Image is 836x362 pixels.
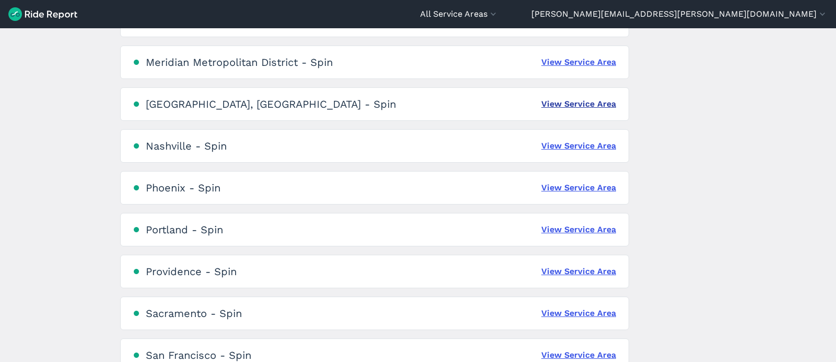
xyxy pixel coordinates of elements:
a: View Service Area [541,56,616,69]
div: San Francisco - Spin [146,349,251,361]
div: Providence - Spin [146,265,237,278]
div: Portland - Spin [146,223,223,236]
div: Phoenix - Spin [146,182,220,194]
button: [PERSON_NAME][EMAIL_ADDRESS][PERSON_NAME][DOMAIN_NAME] [531,8,828,20]
a: View Service Area [541,307,616,320]
div: Meridian Metropolitan District - Spin [146,56,333,69]
a: View Service Area [541,349,616,361]
a: View Service Area [541,182,616,194]
div: Sacramento - Spin [146,307,242,320]
button: All Service Areas [420,8,498,20]
a: View Service Area [541,265,616,278]
a: View Service Area [541,223,616,236]
a: View Service Area [541,98,616,110]
div: Nashville - Spin [146,140,227,152]
img: Ride Report [8,7,77,21]
div: [GEOGRAPHIC_DATA], [GEOGRAPHIC_DATA] - Spin [146,98,396,110]
a: View Service Area [541,140,616,152]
